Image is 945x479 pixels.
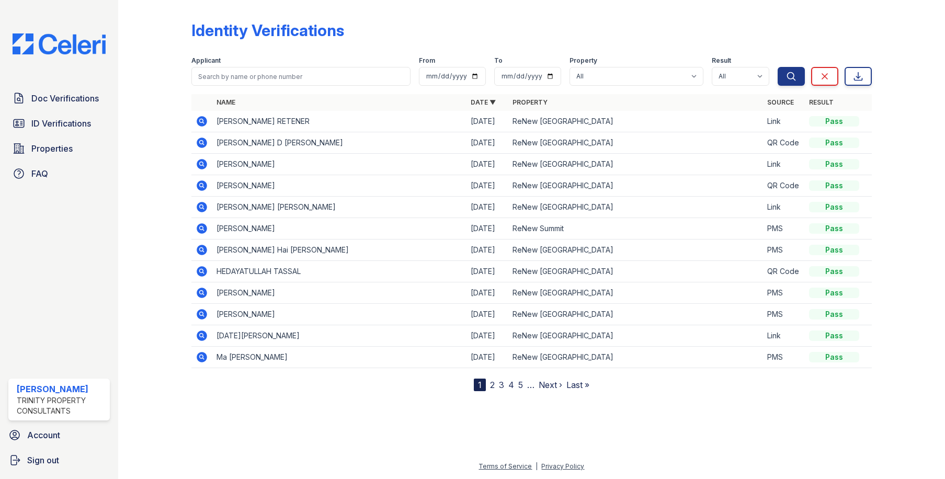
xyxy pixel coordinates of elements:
a: Terms of Service [479,462,532,470]
div: Identity Verifications [191,21,344,40]
div: Pass [809,202,859,212]
div: 1 [474,379,486,391]
td: ReNew [GEOGRAPHIC_DATA] [508,347,762,368]
td: [PERSON_NAME] D [PERSON_NAME] [212,132,466,154]
label: From [419,56,435,65]
span: Account [27,429,60,441]
label: Result [712,56,731,65]
td: ReNew [GEOGRAPHIC_DATA] [508,325,762,347]
img: CE_Logo_Blue-a8612792a0a2168367f1c8372b55b34899dd931a85d93a1a3d3e32e68fde9ad4.png [4,33,114,54]
a: FAQ [8,163,110,184]
div: Pass [809,352,859,362]
td: [DATE] [466,111,508,132]
a: Doc Verifications [8,88,110,109]
td: [PERSON_NAME] [PERSON_NAME] [212,197,466,218]
td: ReNew Summit [508,218,762,239]
td: [DATE] [466,132,508,154]
div: Pass [809,266,859,277]
label: Applicant [191,56,221,65]
td: [DATE] [466,261,508,282]
a: Date ▼ [471,98,496,106]
td: ReNew [GEOGRAPHIC_DATA] [508,304,762,325]
td: Ma [PERSON_NAME] [212,347,466,368]
div: | [536,462,538,470]
a: Last » [566,380,589,390]
div: [PERSON_NAME] [17,383,106,395]
div: Pass [809,330,859,341]
div: Pass [809,180,859,191]
td: ReNew [GEOGRAPHIC_DATA] [508,261,762,282]
td: PMS [763,282,805,304]
td: ReNew [GEOGRAPHIC_DATA] [508,111,762,132]
td: HEDAYATULLAH TASSAL [212,261,466,282]
td: ReNew [GEOGRAPHIC_DATA] [508,239,762,261]
div: Pass [809,309,859,320]
td: [DATE] [466,239,508,261]
td: QR Code [763,132,805,154]
td: [DATE][PERSON_NAME] [212,325,466,347]
a: ID Verifications [8,113,110,134]
td: [DATE] [466,304,508,325]
a: Result [809,98,834,106]
td: [PERSON_NAME] Hai [PERSON_NAME] [212,239,466,261]
td: QR Code [763,175,805,197]
td: Link [763,154,805,175]
a: Source [767,98,794,106]
td: [DATE] [466,218,508,239]
td: [DATE] [466,197,508,218]
a: Sign out [4,450,114,471]
a: 4 [508,380,514,390]
a: Name [217,98,235,106]
span: Doc Verifications [31,92,99,105]
td: [DATE] [466,282,508,304]
td: QR Code [763,261,805,282]
td: ReNew [GEOGRAPHIC_DATA] [508,175,762,197]
td: [DATE] [466,347,508,368]
td: ReNew [GEOGRAPHIC_DATA] [508,197,762,218]
td: ReNew [GEOGRAPHIC_DATA] [508,154,762,175]
div: Pass [809,245,859,255]
td: [PERSON_NAME] [212,154,466,175]
a: 5 [518,380,523,390]
td: [DATE] [466,154,508,175]
span: Sign out [27,454,59,466]
span: ID Verifications [31,117,91,130]
td: [PERSON_NAME] RETENER [212,111,466,132]
span: Properties [31,142,73,155]
label: To [494,56,503,65]
div: Pass [809,288,859,298]
td: [PERSON_NAME] [212,175,466,197]
td: Link [763,325,805,347]
td: PMS [763,239,805,261]
a: Account [4,425,114,446]
div: Pass [809,159,859,169]
td: ReNew [GEOGRAPHIC_DATA] [508,132,762,154]
td: PMS [763,218,805,239]
td: [DATE] [466,325,508,347]
label: Property [570,56,597,65]
td: PMS [763,304,805,325]
input: Search by name or phone number [191,67,410,86]
td: [DATE] [466,175,508,197]
div: Trinity Property Consultants [17,395,106,416]
td: [PERSON_NAME] [212,218,466,239]
div: Pass [809,223,859,234]
a: Privacy Policy [541,462,584,470]
td: [PERSON_NAME] [212,282,466,304]
a: 2 [490,380,495,390]
a: 3 [499,380,504,390]
span: … [527,379,534,391]
td: ReNew [GEOGRAPHIC_DATA] [508,282,762,304]
div: Pass [809,138,859,148]
td: [PERSON_NAME] [212,304,466,325]
td: Link [763,111,805,132]
a: Property [513,98,548,106]
td: PMS [763,347,805,368]
a: Properties [8,138,110,159]
span: FAQ [31,167,48,180]
div: Pass [809,116,859,127]
a: Next › [539,380,562,390]
td: Link [763,197,805,218]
